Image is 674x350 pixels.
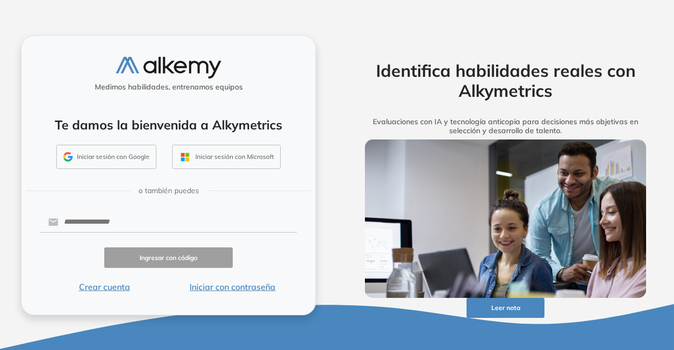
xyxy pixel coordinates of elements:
[40,281,168,293] button: Crear cuenta
[56,145,156,169] button: Iniciar sesión con Google
[179,151,191,163] img: OUTLOOK_ICON
[365,139,647,298] img: img-more-info
[349,117,662,135] h5: Evaluaciones con IA y tecnología anticopia para decisiones más objetivas en selección y desarroll...
[104,247,233,268] button: Ingresar con código
[168,281,297,293] button: Iniciar con contraseña
[116,57,221,78] img: logo-alkemy
[26,83,311,92] h5: Medimos habilidades, entrenamos equipos
[349,61,662,101] h2: Identifica habilidades reales con Alkymetrics
[138,185,199,196] span: o también puedes
[63,152,73,162] img: GMAIL_ICON
[172,145,281,169] button: Iniciar sesión con Microsoft
[467,298,545,318] button: Leer nota
[35,117,302,133] h4: Te damos la bienvenida a Alkymetrics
